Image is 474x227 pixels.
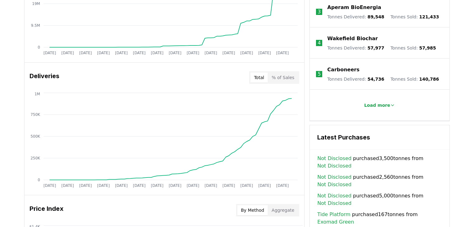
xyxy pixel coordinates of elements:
[44,183,56,188] tspan: [DATE]
[317,181,351,188] a: Not Disclosed
[317,133,442,142] h3: Latest Purchases
[30,204,63,216] h3: Price Index
[317,173,442,188] span: purchased 2,560 tonnes from
[390,76,439,82] p: Tonnes Sold :
[327,4,381,11] a: Aperam BioEnergia
[97,183,110,188] tspan: [DATE]
[327,76,384,82] p: Tonnes Delivered :
[61,51,74,55] tspan: [DATE]
[115,51,128,55] tspan: [DATE]
[30,112,40,117] tspan: 750K
[327,35,378,42] a: Wakefield Biochar
[30,71,59,84] h3: Deliveries
[419,14,439,19] span: 121,433
[318,70,321,78] p: 5
[30,156,40,160] tspan: 250K
[317,218,354,226] a: Exomad Green
[317,211,442,226] span: purchased 167 tonnes from
[390,14,439,20] p: Tonnes Sold :
[223,51,235,55] tspan: [DATE]
[258,51,271,55] tspan: [DATE]
[237,205,268,215] button: By Method
[317,192,442,207] span: purchased 5,000 tonnes from
[240,51,253,55] tspan: [DATE]
[317,155,351,162] a: Not Disclosed
[268,205,298,215] button: Aggregate
[390,45,436,51] p: Tonnes Sold :
[151,51,164,55] tspan: [DATE]
[240,183,253,188] tspan: [DATE]
[364,102,390,108] p: Load more
[38,45,40,50] tspan: 0
[359,99,400,111] button: Load more
[317,162,351,170] a: Not Disclosed
[151,183,164,188] tspan: [DATE]
[35,92,40,96] tspan: 1M
[61,183,74,188] tspan: [DATE]
[79,51,92,55] tspan: [DATE]
[32,2,40,6] tspan: 19M
[318,8,321,16] p: 3
[317,173,351,181] a: Not Disclosed
[115,183,128,188] tspan: [DATE]
[367,77,384,82] span: 54,736
[419,77,439,82] span: 140,786
[223,183,235,188] tspan: [DATE]
[327,14,384,20] p: Tonnes Delivered :
[97,51,110,55] tspan: [DATE]
[169,51,182,55] tspan: [DATE]
[367,45,384,50] span: 57,977
[38,178,40,182] tspan: 0
[133,51,146,55] tspan: [DATE]
[133,183,146,188] tspan: [DATE]
[44,51,56,55] tspan: [DATE]
[268,73,298,83] button: % of Sales
[367,14,384,19] span: 89,548
[30,134,40,139] tspan: 500K
[169,183,182,188] tspan: [DATE]
[317,192,351,200] a: Not Disclosed
[276,51,289,55] tspan: [DATE]
[31,23,40,28] tspan: 9.5M
[205,183,217,188] tspan: [DATE]
[187,51,199,55] tspan: [DATE]
[318,39,321,47] p: 4
[250,73,268,83] button: Total
[317,211,350,218] a: Tide Platform
[317,155,442,170] span: purchased 3,500 tonnes from
[317,200,351,207] a: Not Disclosed
[276,183,289,188] tspan: [DATE]
[187,183,199,188] tspan: [DATE]
[258,183,271,188] tspan: [DATE]
[205,51,217,55] tspan: [DATE]
[419,45,436,50] span: 57,985
[327,45,384,51] p: Tonnes Delivered :
[79,183,92,188] tspan: [DATE]
[327,66,359,73] a: Carboneers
